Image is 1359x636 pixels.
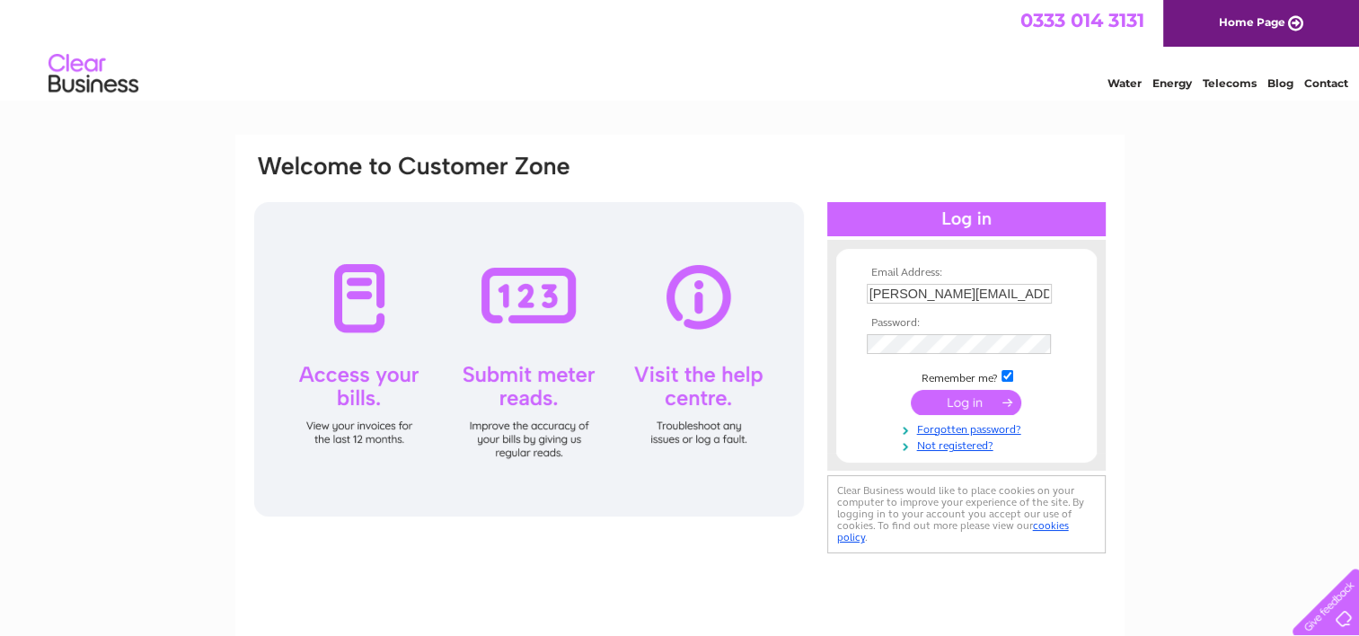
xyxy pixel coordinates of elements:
a: Blog [1267,76,1293,90]
div: Clear Business is a trading name of Verastar Limited (registered in [GEOGRAPHIC_DATA] No. 3667643... [256,10,1105,87]
a: 0333 014 3131 [1020,9,1144,31]
div: Clear Business would like to place cookies on your computer to improve your experience of the sit... [827,475,1106,553]
th: Password: [862,317,1071,330]
a: Water [1107,76,1142,90]
a: Not registered? [867,436,1071,453]
a: cookies policy [837,519,1069,543]
a: Contact [1304,76,1348,90]
a: Telecoms [1203,76,1257,90]
input: Submit [911,390,1021,415]
td: Remember me? [862,367,1071,385]
img: logo.png [48,47,139,102]
a: Energy [1152,76,1192,90]
th: Email Address: [862,267,1071,279]
a: Forgotten password? [867,420,1071,437]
